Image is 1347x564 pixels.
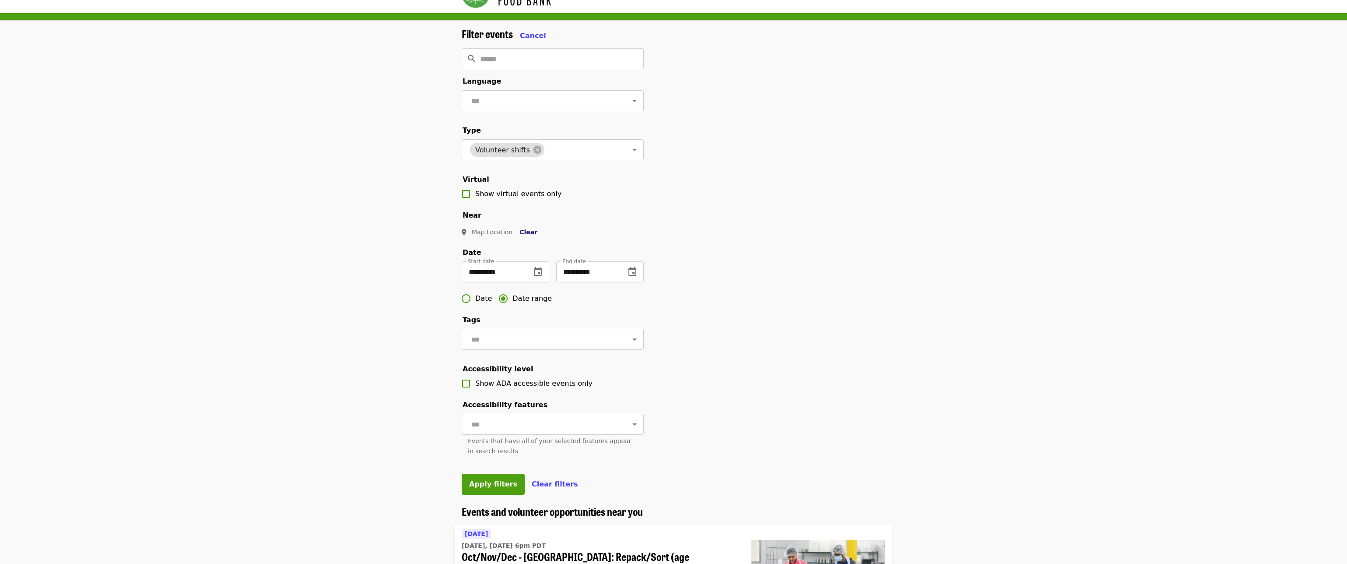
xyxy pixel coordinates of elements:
button: Cancel [520,31,546,41]
button: Open [628,418,641,430]
button: Open [628,144,641,156]
button: change date [527,261,548,282]
div: Volunteer shifts [470,143,544,157]
span: Clear [519,229,537,236]
button: change date [622,261,643,282]
button: Open [628,333,641,345]
span: Accessibility features [463,401,547,409]
span: Date range [512,293,552,304]
span: Type [463,126,481,134]
span: Map Location [472,229,512,236]
i: search icon [468,54,475,63]
button: Open [628,95,641,107]
span: Near [463,211,481,219]
span: End date [562,258,586,264]
span: Virtual [463,175,489,183]
input: Search [480,48,644,69]
span: Tags [463,316,481,324]
button: Clear filters [532,479,578,490]
span: Date [463,248,481,257]
button: Apply filters [462,474,525,495]
span: Events that have all of your selected features appear in search results [468,437,631,455]
span: [DATE] [465,530,488,537]
time: [DATE], [DATE] 6pm PDT [462,541,546,550]
span: Show ADA accessible events only [475,379,593,388]
span: Events and volunteer opportunities near you [462,504,643,519]
i: map-marker-alt icon [462,229,467,236]
span: Clear filters [532,480,578,488]
span: Accessibility level [463,365,533,373]
span: Start date [468,258,494,264]
span: Apply filters [469,480,517,488]
span: Cancel [520,32,546,40]
span: Language [463,77,501,85]
span: Volunteer shifts [470,146,535,154]
span: Show virtual events only [475,190,561,198]
span: Filter events [462,26,513,41]
button: Clear [512,224,544,240]
span: Date [475,293,492,304]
